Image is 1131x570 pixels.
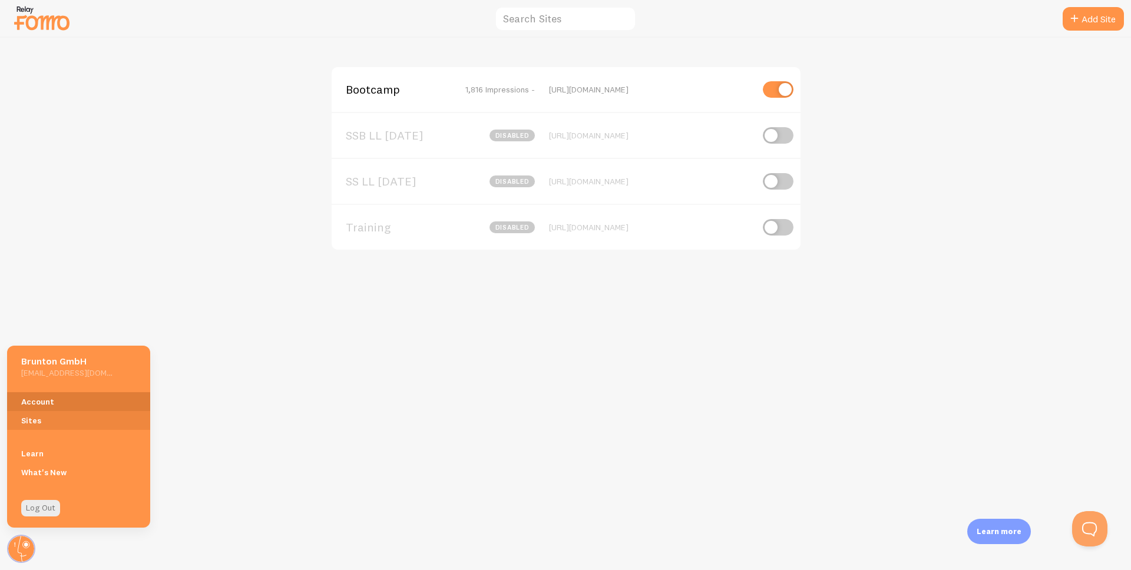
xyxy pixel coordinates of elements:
[490,221,535,233] span: disabled
[7,463,150,482] a: What's New
[21,355,113,367] h5: Brunton GmbH
[346,222,441,233] span: Training
[977,526,1021,537] p: Learn more
[7,392,150,411] a: Account
[21,367,113,378] h5: [EMAIL_ADDRESS][DOMAIN_NAME]
[465,84,535,95] span: 1,816 Impressions -
[346,176,441,187] span: SS LL [DATE]
[21,500,60,516] a: Log Out
[549,84,752,95] div: [URL][DOMAIN_NAME]
[490,175,535,187] span: disabled
[967,519,1031,544] div: Learn more
[1072,511,1107,546] iframe: Help Scout Beacon - Open
[346,130,441,141] span: SSB LL [DATE]
[549,176,752,187] div: [URL][DOMAIN_NAME]
[7,411,150,430] a: Sites
[12,3,71,33] img: fomo-relay-logo-orange.svg
[346,84,441,95] span: Bootcamp
[490,130,535,141] span: disabled
[549,130,752,141] div: [URL][DOMAIN_NAME]
[7,444,150,463] a: Learn
[549,222,752,233] div: [URL][DOMAIN_NAME]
